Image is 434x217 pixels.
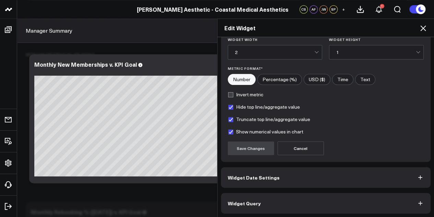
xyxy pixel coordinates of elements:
[224,24,427,32] h2: Edit Widget
[228,66,424,70] label: Metric Format*
[228,37,322,42] label: Widget Width
[339,5,348,13] button: +
[228,200,261,206] span: Widget Query
[304,74,330,85] label: USD ($)
[228,129,303,134] label: Show numerical values in chart
[235,50,315,55] div: 2
[221,193,431,214] button: Widget Query
[257,74,302,85] label: Percentage (%)
[329,5,338,13] div: SP
[309,5,318,13] div: AF
[336,50,416,55] div: 1
[342,7,345,12] span: +
[137,6,289,13] a: [PERSON_NAME] Aesthetic - Coastal Medical Aesthetics
[300,5,308,13] div: CS
[228,74,256,85] label: Number
[380,4,384,8] div: 1
[228,175,280,180] span: Widget Date Settings
[278,141,324,155] button: Cancel
[319,5,328,13] div: JW
[228,117,310,122] label: Truncate top line/aggregate value
[228,104,300,110] label: Hide top line/aggregate value
[332,74,353,85] label: Time
[355,74,375,85] label: Text
[228,141,274,155] button: Save Changes
[329,37,424,42] label: Widget Height
[221,167,431,188] button: Widget Date Settings
[228,92,263,97] label: Invert metric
